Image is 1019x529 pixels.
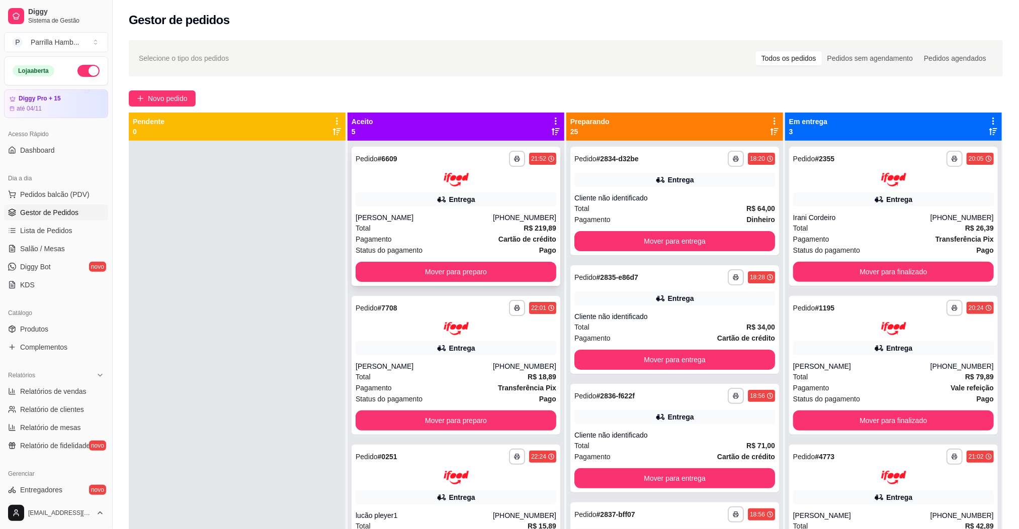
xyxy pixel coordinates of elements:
a: Relatório de mesas [4,419,108,436]
span: Total [574,440,589,451]
a: KDS [4,277,108,293]
strong: # 2355 [815,155,835,163]
div: Entrega [886,492,912,502]
div: 21:52 [531,155,546,163]
strong: R$ 64,00 [746,204,775,213]
div: 18:56 [750,392,765,400]
div: Pedidos agendados [918,51,992,65]
div: Acesso Rápido [4,126,108,142]
div: Entrega [667,293,694,303]
strong: # 7708 [378,304,397,312]
strong: # 2834-d32be [597,155,639,163]
span: Pedido [574,155,597,163]
span: Pedido [793,155,815,163]
div: Entrega [449,492,475,502]
span: Pagamento [793,234,829,245]
strong: Transferência Pix [498,384,556,392]
div: [PHONE_NUMBER] [930,510,994,520]
div: 22:24 [531,453,546,461]
a: Diggy Botnovo [4,259,108,275]
button: Select a team [4,32,108,52]
img: ifood [444,471,469,484]
span: Pagamento [793,382,829,393]
img: ifood [881,173,906,186]
article: até 04/11 [17,104,42,113]
span: Pedido [574,273,597,281]
div: 20:05 [969,155,984,163]
span: Relatório de clientes [20,404,84,414]
a: Salão / Mesas [4,241,108,257]
span: Gestor de Pedidos [20,207,78,218]
span: Pedido [574,510,597,518]
strong: # 2835-e86d7 [597,273,638,281]
div: Entrega [667,412,694,422]
span: Total [356,371,371,382]
div: lucão pleyer1 [356,510,493,520]
strong: R$ 219,89 [524,224,556,232]
strong: R$ 34,00 [746,323,775,331]
div: Irani Cordeiro [793,213,930,223]
p: 0 [133,127,164,137]
strong: Dinheiro [746,216,775,224]
div: Cliente não identificado [574,193,775,203]
span: Total [574,322,589,333]
span: Dashboard [20,145,55,155]
h2: Gestor de pedidos [129,12,230,28]
button: Mover para preparo [356,410,556,431]
span: Sistema de Gestão [28,17,104,25]
span: Lista de Pedidos [20,226,72,236]
strong: # 2836-f622f [597,392,635,400]
div: Entrega [886,343,912,353]
p: Preparando [570,117,610,127]
span: Salão / Mesas [20,244,65,254]
a: Dashboard [4,142,108,158]
div: 18:56 [750,510,765,518]
span: Diggy [28,8,104,17]
p: 25 [570,127,610,137]
img: ifood [444,322,469,336]
span: Pagamento [574,333,611,344]
div: 20:24 [969,304,984,312]
article: Diggy Pro + 15 [19,95,61,102]
div: Catálogo [4,305,108,321]
span: Entregadores [20,485,62,495]
strong: # 2837-bff07 [597,510,635,518]
span: Status do pagamento [356,393,422,404]
div: Loja aberta [13,65,54,76]
strong: Pago [977,395,994,403]
div: [PERSON_NAME] [356,361,493,371]
div: [PHONE_NUMBER] [493,361,556,371]
div: Entrega [667,175,694,185]
a: Produtos [4,321,108,337]
button: Mover para finalizado [793,410,994,431]
strong: R$ 26,39 [965,224,994,232]
strong: R$ 79,89 [965,373,994,381]
button: Mover para finalizado [793,262,994,282]
strong: Pago [539,395,556,403]
button: Pedidos balcão (PDV) [4,186,108,202]
strong: Vale refeição [951,384,994,392]
a: Relatórios de vendas [4,383,108,399]
span: Total [356,223,371,234]
span: Pedido [574,392,597,400]
span: Complementos [20,342,67,352]
span: Total [574,203,589,214]
a: Complementos [4,339,108,355]
div: Todos os pedidos [756,51,822,65]
strong: # 6609 [378,155,397,163]
div: [PHONE_NUMBER] [930,361,994,371]
span: plus [137,95,144,102]
strong: # 0251 [378,453,397,461]
div: Cliente não identificado [574,430,775,440]
button: [EMAIL_ADDRESS][DOMAIN_NAME] [4,501,108,525]
strong: # 4773 [815,453,835,461]
button: Mover para entrega [574,468,775,488]
p: Pendente [133,117,164,127]
strong: R$ 71,00 [746,442,775,450]
span: KDS [20,280,35,290]
div: Parrilla Hamb ... [31,37,79,47]
a: Lista de Pedidos [4,223,108,239]
strong: Cartão de crédito [717,334,775,342]
strong: Cartão de crédito [717,453,775,461]
span: Pedido [793,304,815,312]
